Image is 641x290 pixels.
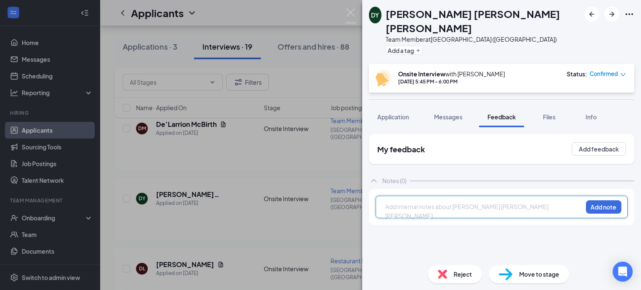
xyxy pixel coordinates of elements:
[567,70,587,78] div: Status :
[543,113,555,121] span: Files
[386,7,580,35] h1: [PERSON_NAME] [PERSON_NAME] [PERSON_NAME]
[382,177,406,185] div: Notes (0)
[590,70,618,78] span: Confirmed
[584,7,599,22] button: ArrowLeftNew
[487,113,516,121] span: Feedback
[613,262,633,282] div: Open Intercom Messenger
[604,7,619,22] button: ArrowRight
[398,70,445,78] b: Onsite Interview
[454,270,472,279] span: Reject
[620,72,626,78] span: down
[586,200,621,214] button: Add note
[585,113,597,121] span: Info
[572,142,626,156] button: Add feedback
[416,48,421,53] svg: Plus
[386,46,423,55] button: PlusAdd a tag
[624,9,634,19] svg: Ellipses
[369,176,379,186] svg: ChevronUp
[587,9,597,19] svg: ArrowLeftNew
[386,35,580,43] div: Team Member at [GEOGRAPHIC_DATA] ([GEOGRAPHIC_DATA])
[519,270,559,279] span: Move to stage
[398,70,505,78] div: with [PERSON_NAME]
[398,78,505,85] div: [DATE] 5:45 PM - 6:00 PM
[607,9,617,19] svg: ArrowRight
[371,11,379,19] div: DY
[377,113,409,121] span: Application
[377,144,425,154] h2: My feedback
[434,113,462,121] span: Messages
